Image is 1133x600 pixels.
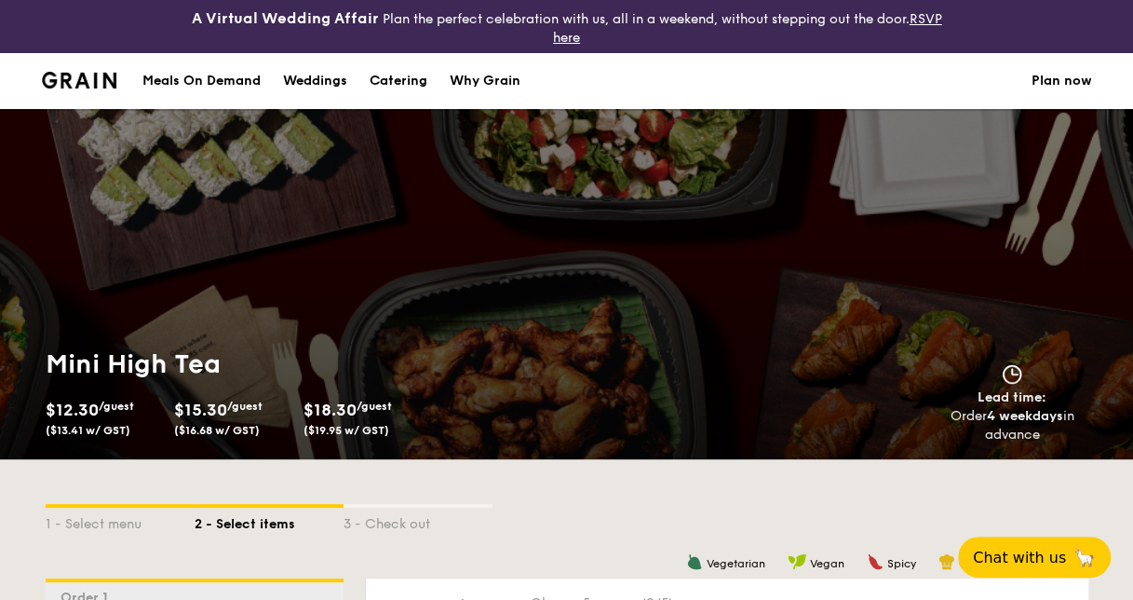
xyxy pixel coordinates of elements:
[46,508,195,534] div: 1 - Select menu
[887,557,916,570] span: Spicy
[357,400,392,413] span: /guest
[810,557,844,570] span: Vegan
[191,7,378,30] h4: A Virtual Wedding Affair
[42,72,117,89] a: Logotype
[174,400,227,420] span: $15.30
[46,348,560,381] h1: Mini High Tea
[438,53,532,109] a: Why Grain
[189,7,944,46] div: Plan the perfect celebration with us, all in a weekend, without stepping out the door.
[142,53,261,109] div: Meals On Demand
[973,549,1066,566] span: Chat with us
[958,537,1111,578] button: Chat with us🦙
[867,553,883,570] img: icon-spicy.37a8142b.svg
[938,553,955,570] img: icon-chef-hat.a58ddaea.svg
[46,400,99,420] span: $12.30
[987,408,1063,424] strong: 4 weekdays
[99,400,134,413] span: /guest
[195,508,344,534] div: 2 - Select items
[46,424,130,437] span: ($13.41 w/ GST)
[283,53,347,109] div: Weddings
[174,424,260,437] span: ($16.68 w/ GST)
[686,553,703,570] img: icon-vegetarian.fe4039eb.svg
[131,53,272,109] a: Meals On Demand
[929,407,1096,444] div: Order in advance
[707,557,765,570] span: Vegetarian
[450,53,520,109] div: Why Grain
[370,53,427,109] div: Catering
[227,400,263,413] span: /guest
[303,424,389,437] span: ($19.95 w/ GST)
[1073,547,1096,568] span: 🦙
[788,553,806,570] img: icon-vegan.f8ff3823.svg
[998,364,1026,385] img: icon-clock.2db775ea.svg
[358,53,438,109] a: Catering
[303,400,357,420] span: $18.30
[1032,53,1092,109] a: Plan now
[344,508,492,534] div: 3 - Check out
[978,389,1046,405] span: Lead time:
[272,53,358,109] a: Weddings
[42,72,117,89] img: Grain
